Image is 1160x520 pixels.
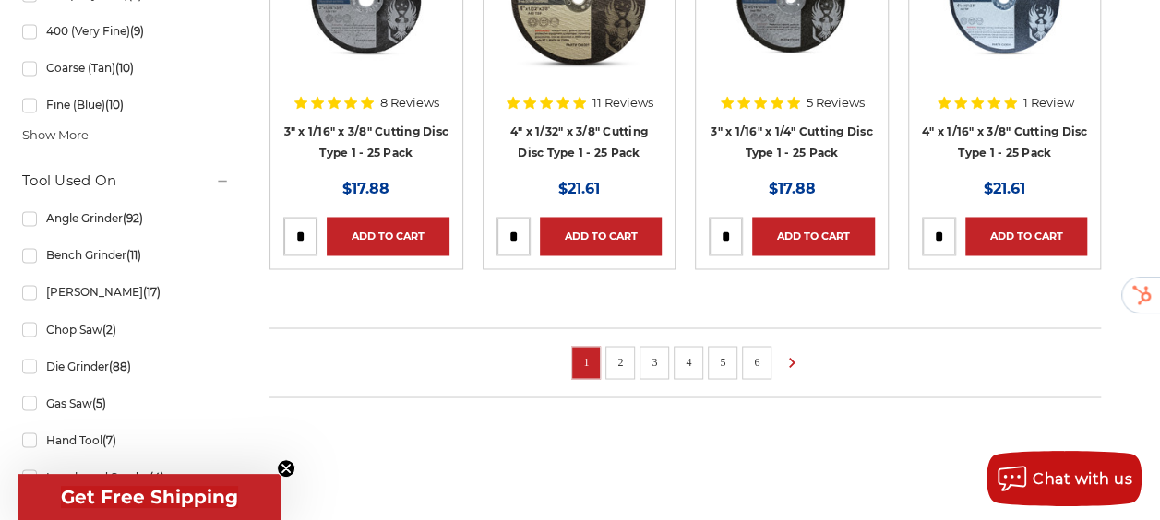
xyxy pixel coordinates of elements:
a: 4" x 1/16" x 3/8" Cutting Disc Type 1 - 25 Pack [922,124,1088,160]
span: (7) [102,432,116,446]
a: 4" x 1/32" x 3/8" Cutting Disc Type 1 - 25 Pack [510,124,648,160]
span: Show More [22,126,89,145]
a: 3" x 1/16" x 3/8" Cutting Disc Type 1 - 25 Pack [284,124,449,160]
a: 3" x 1/16" x 1/4" Cutting Disc Type 1 - 25 Pack [711,124,873,160]
span: 11 Reviews [592,97,653,109]
a: Bench Grinder [22,239,230,271]
span: $21.61 [558,180,600,197]
span: $17.88 [768,180,815,197]
a: Gas Saw [22,386,230,419]
span: Get Free Shipping [61,486,238,508]
a: Hand Tool [22,423,230,455]
span: (88) [109,359,131,372]
span: (9) [130,24,144,38]
span: (10) [105,98,124,112]
a: Angle Grinder [22,202,230,234]
a: Coarse (Tan) [22,52,230,84]
span: (11) [126,248,141,262]
span: 1 Review [1023,97,1074,109]
a: 400 (Very Fine) [22,15,230,47]
a: Add to Cart [965,217,1088,255]
span: (2) [102,322,116,336]
a: [PERSON_NAME] [22,276,230,308]
span: 5 Reviews [807,97,865,109]
a: 5 [713,351,732,372]
a: 4 [679,351,698,372]
a: Fine (Blue) [22,89,230,121]
h5: Tool Used On [22,170,230,192]
span: (17) [143,285,161,299]
span: Chat with us [1033,470,1132,488]
div: Get Free ShippingClose teaser [18,474,281,520]
span: (10) [115,61,134,75]
span: (5) [92,396,106,409]
a: Add to Cart [540,217,663,255]
a: Add to Cart [327,217,449,255]
span: (4) [149,469,164,483]
a: 2 [611,351,629,372]
span: $17.88 [342,180,389,197]
a: 6 [747,351,766,372]
a: Longboard Sander [22,460,230,492]
span: $21.61 [984,180,1025,197]
span: 8 Reviews [380,97,439,109]
a: 1 [577,351,595,372]
a: Die Grinder [22,349,230,382]
a: Chop Saw [22,313,230,345]
span: (92) [123,211,143,225]
a: 3 [645,351,664,372]
button: Close teaser [277,459,295,478]
button: Chat with us [987,451,1142,506]
a: Add to Cart [752,217,875,255]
